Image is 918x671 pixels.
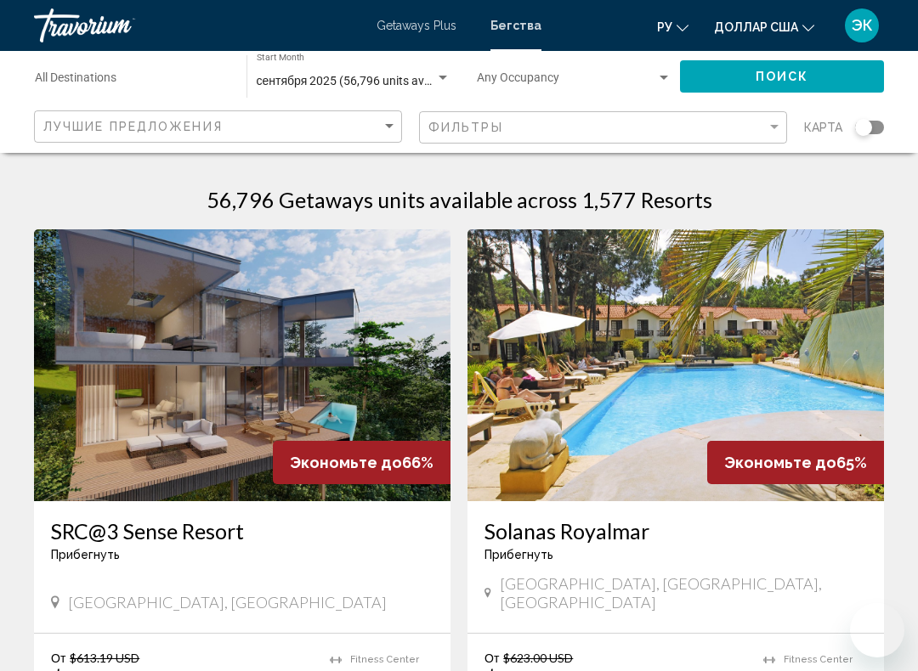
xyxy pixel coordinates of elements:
[484,651,499,665] span: От
[257,74,463,87] span: сентября 2025 (56,796 units available)
[724,454,836,471] span: Экономьте до
[350,654,419,665] span: Fitness Center
[51,548,120,561] span: Прибегнуть
[490,19,541,32] a: Бегства
[804,116,842,139] span: карта
[850,603,904,657] iframe: Schaltfläche zum Öffnen des Messaging-Fensters
[51,518,433,544] a: SRC@3 Sense Resort
[657,20,672,34] font: ру
[680,60,884,92] button: Поиск
[428,121,503,134] span: Фильтры
[70,651,139,665] span: $613.19 USD
[714,14,814,39] button: Изменить валюту
[207,187,712,212] h1: 56,796 Getaways units available across 1,577 Resorts
[377,19,456,32] a: Getaways Plus
[273,441,450,484] div: 66%
[484,518,867,544] a: Solanas Royalmar
[68,593,387,612] span: [GEOGRAPHIC_DATA], [GEOGRAPHIC_DATA]
[840,8,884,43] button: Меню пользователя
[784,654,853,665] span: Fitness Center
[290,454,402,471] span: Экономьте до
[503,651,573,665] span: $623.00 USD
[484,548,553,561] span: Прибегнуть
[43,120,397,134] mat-select: Sort by
[34,229,450,501] img: DZ67I01X.jpg
[657,14,688,39] button: Изменить язык
[467,229,884,501] img: 2775O01X.jpg
[43,120,223,133] span: Лучшие предложения
[852,16,873,34] font: ЭК
[51,651,65,665] span: От
[34,8,360,42] a: Травориум
[500,574,867,612] span: [GEOGRAPHIC_DATA], [GEOGRAPHIC_DATA], [GEOGRAPHIC_DATA]
[707,441,884,484] div: 65%
[714,20,798,34] font: доллар США
[419,110,787,145] button: Filter
[756,70,809,84] span: Поиск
